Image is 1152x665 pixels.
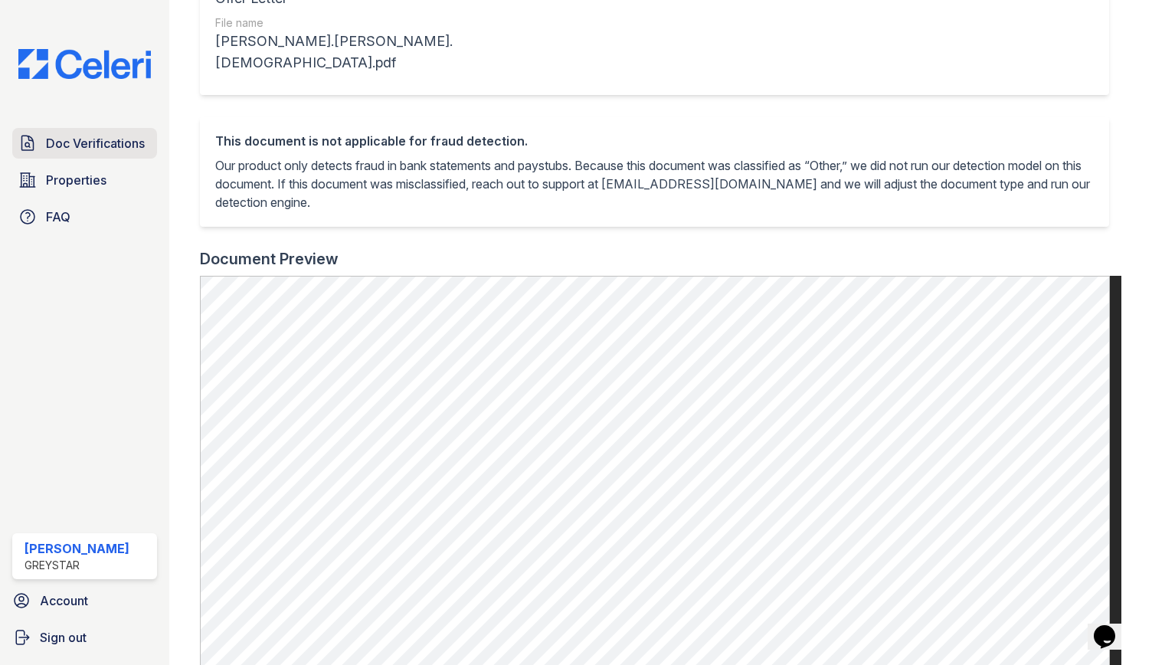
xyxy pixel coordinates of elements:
[46,171,106,189] span: Properties
[6,585,163,616] a: Account
[25,539,129,558] div: [PERSON_NAME]
[215,15,607,31] div: File name
[12,165,157,195] a: Properties
[1088,604,1137,650] iframe: chat widget
[25,558,129,573] div: Greystar
[6,49,163,79] img: CE_Logo_Blue-a8612792a0a2168367f1c8372b55b34899dd931a85d93a1a3d3e32e68fde9ad4.png
[12,128,157,159] a: Doc Verifications
[46,134,145,152] span: Doc Verifications
[40,628,87,647] span: Sign out
[12,201,157,232] a: FAQ
[215,156,1094,211] p: Our product only detects fraud in bank statements and paystubs. Because this document was classif...
[46,208,70,226] span: FAQ
[40,591,88,610] span: Account
[200,248,339,270] div: Document Preview
[215,31,607,74] div: [PERSON_NAME].[PERSON_NAME].[DEMOGRAPHIC_DATA].pdf
[215,132,1094,150] div: This document is not applicable for fraud detection.
[6,622,163,653] a: Sign out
